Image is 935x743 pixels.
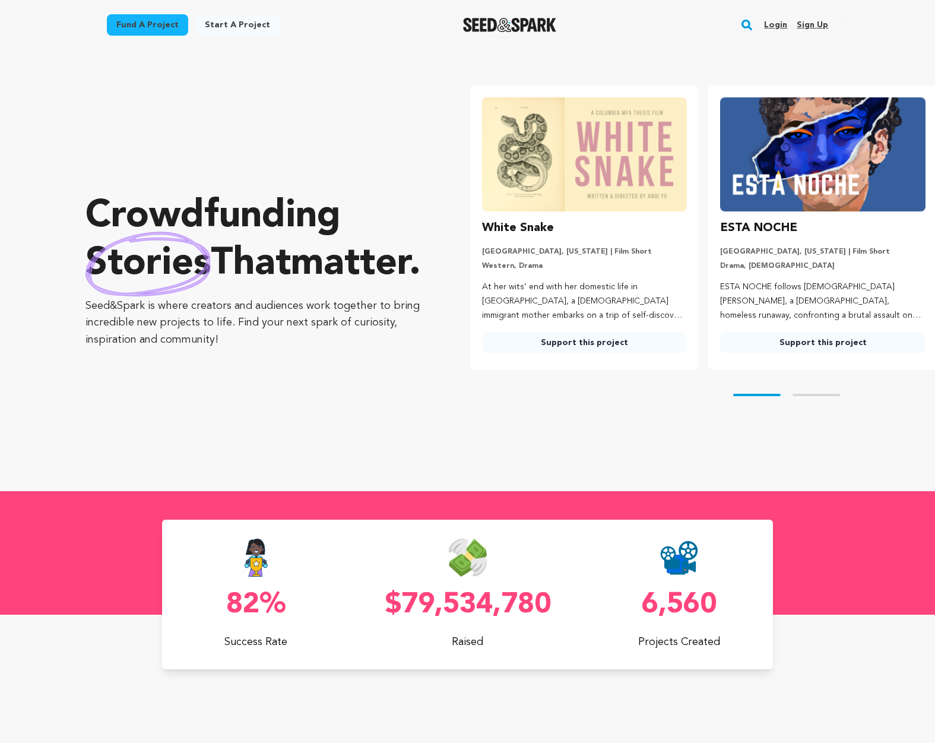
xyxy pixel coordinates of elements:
p: Projects Created [585,634,773,650]
a: Login [764,15,787,34]
p: 6,560 [585,591,773,619]
h3: ESTA NOCHE [720,219,797,238]
a: Sign up [797,15,828,34]
img: hand sketched image [85,232,211,296]
img: Seed&Spark Logo Dark Mode [463,18,556,32]
img: Seed&Spark Success Rate Icon [237,539,274,577]
h3: White Snake [482,219,554,238]
p: Raised [373,634,561,650]
img: ESTA NOCHE image [720,97,926,211]
img: White Snake image [482,97,687,211]
p: Success Rate [162,634,350,650]
img: Seed&Spark Money Raised Icon [449,539,487,577]
p: 82% [162,591,350,619]
p: ESTA NOCHE follows [DEMOGRAPHIC_DATA] [PERSON_NAME], a [DEMOGRAPHIC_DATA], homeless runaway, conf... [720,280,926,323]
a: Support this project [482,332,687,353]
p: $79,534,780 [373,591,561,619]
p: At her wits’ end with her domestic life in [GEOGRAPHIC_DATA], a [DEMOGRAPHIC_DATA] immigrant moth... [482,280,687,323]
p: Western, Drama [482,261,687,271]
a: Fund a project [107,14,188,36]
p: Crowdfunding that . [85,193,423,288]
a: Start a project [195,14,280,36]
p: Drama, [DEMOGRAPHIC_DATA] [720,261,926,271]
a: Support this project [720,332,926,353]
p: Seed&Spark is where creators and audiences work together to bring incredible new projects to life... [85,298,423,349]
a: Seed&Spark Homepage [463,18,556,32]
img: Seed&Spark Projects Created Icon [660,539,698,577]
p: [GEOGRAPHIC_DATA], [US_STATE] | Film Short [482,247,687,257]
p: [GEOGRAPHIC_DATA], [US_STATE] | Film Short [720,247,926,257]
span: matter [291,245,409,283]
